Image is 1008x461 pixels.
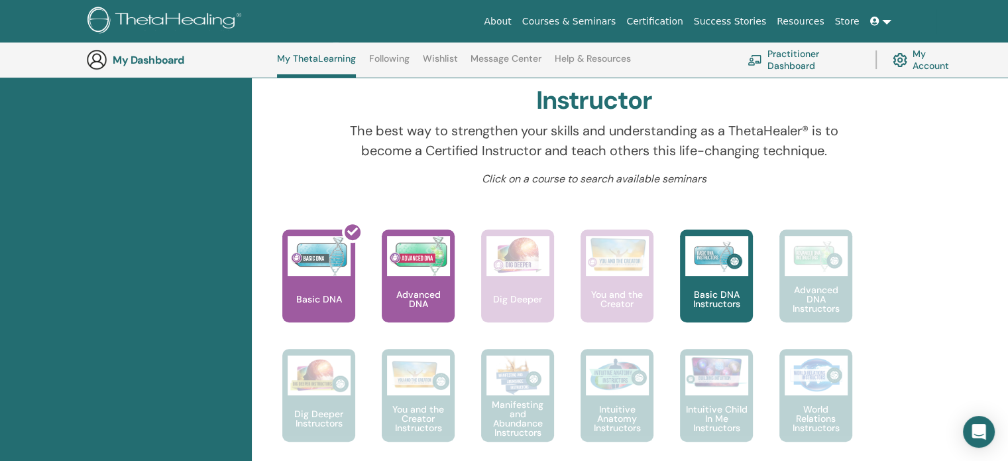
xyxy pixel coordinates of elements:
[779,230,852,349] a: Advanced DNA Instructors Advanced DNA Instructors
[893,45,960,74] a: My Account
[748,54,762,65] img: chalkboard-teacher.svg
[481,230,554,349] a: Dig Deeper Dig Deeper
[369,53,410,74] a: Following
[478,9,516,34] a: About
[277,53,356,78] a: My ThetaLearning
[555,53,631,74] a: Help & Resources
[517,9,622,34] a: Courses & Seminars
[387,356,450,395] img: You and the Creator Instructors
[586,356,649,395] img: Intuitive Anatomy Instructors
[581,230,653,349] a: You and the Creator You and the Creator
[387,236,450,276] img: Advanced DNA
[536,86,652,116] h2: Instructor
[785,236,848,276] img: Advanced DNA Instructors
[331,171,858,187] p: Click on a course to search available seminars
[488,295,547,304] p: Dig Deeper
[581,290,653,308] p: You and the Creator
[680,230,753,349] a: Basic DNA Instructors Basic DNA Instructors
[471,53,541,74] a: Message Center
[685,356,748,388] img: Intuitive Child In Me Instructors
[86,49,107,70] img: generic-user-icon.jpg
[486,356,549,395] img: Manifesting and Abundance Instructors
[87,7,246,36] img: logo.png
[481,400,554,437] p: Manifesting and Abundance Instructors
[282,230,355,349] a: Basic DNA Basic DNA
[680,405,753,432] p: Intuitive Child In Me Instructors
[621,9,688,34] a: Certification
[779,405,852,432] p: World Relations Instructors
[113,54,245,66] h3: My Dashboard
[830,9,865,34] a: Store
[486,236,549,276] img: Dig Deeper
[785,356,848,395] img: World Relations Instructors
[963,416,995,448] div: Open Intercom Messenger
[288,356,351,395] img: Dig Deeper Instructors
[680,290,753,308] p: Basic DNA Instructors
[685,236,748,276] img: Basic DNA Instructors
[382,405,455,432] p: You and the Creator Instructors
[581,405,653,432] p: Intuitive Anatomy Instructors
[382,230,455,349] a: Advanced DNA Advanced DNA
[779,285,852,313] p: Advanced DNA Instructors
[586,236,649,273] img: You and the Creator
[893,50,907,70] img: cog.svg
[423,53,458,74] a: Wishlist
[689,9,771,34] a: Success Stories
[771,9,830,34] a: Resources
[382,290,455,308] p: Advanced DNA
[748,45,860,74] a: Practitioner Dashboard
[288,236,351,276] img: Basic DNA
[331,121,858,161] p: The best way to strengthen your skills and understanding as a ThetaHealer® is to become a Certifi...
[282,409,355,428] p: Dig Deeper Instructors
